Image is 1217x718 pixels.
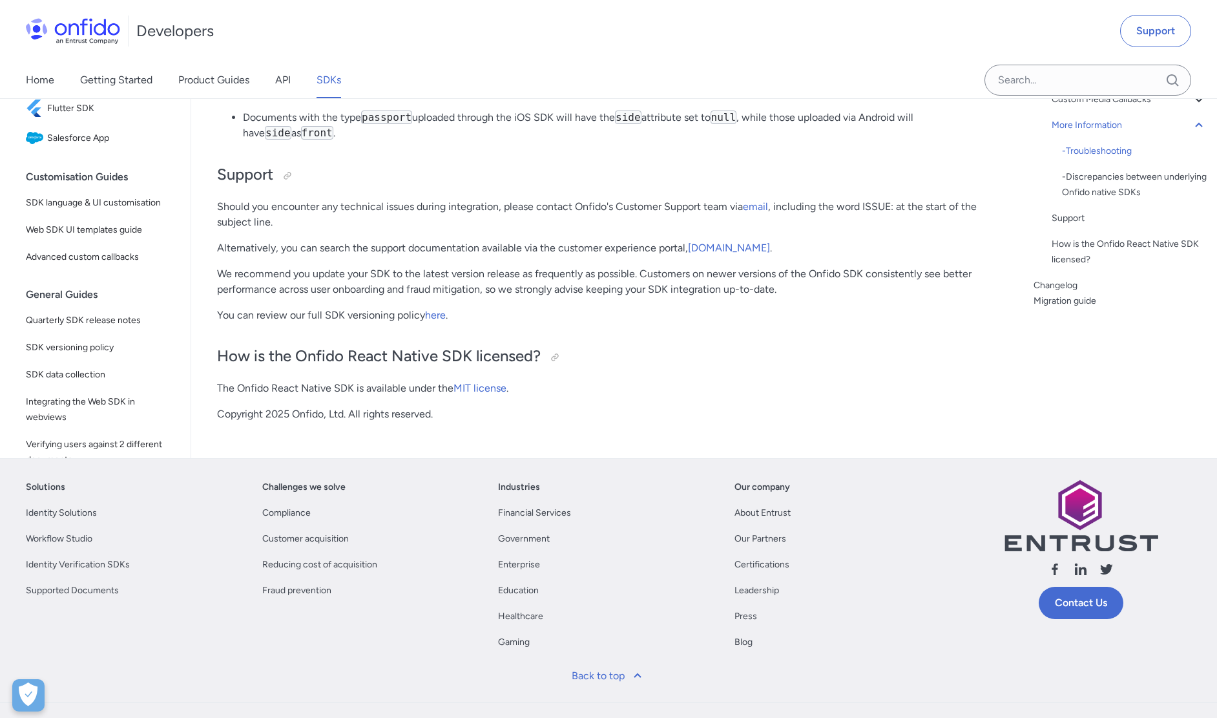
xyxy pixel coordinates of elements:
[734,609,757,624] a: Press
[1039,587,1123,619] a: Contact Us
[217,407,997,422] p: Copyright 2025 Onfido, Ltd. All rights reserved.
[1073,562,1088,577] svg: Follow us linkedin
[26,18,120,44] img: Onfido Logo
[26,195,175,211] span: SDK language & UI customisation
[301,126,333,140] code: front
[26,129,47,147] img: IconSalesforce App
[178,62,249,98] a: Product Guides
[1120,15,1191,47] a: Support
[26,437,175,468] span: Verifying users against 2 different documents
[47,129,175,147] span: Salesforce App
[26,249,175,265] span: Advanced custom callbacks
[1034,293,1207,309] a: Migration guide
[498,583,539,598] a: Education
[711,111,737,124] code: null
[498,557,540,573] a: Enterprise
[26,394,175,425] span: Integrating the Web SDK in webviews
[26,100,47,118] img: IconFlutter SDK
[734,505,791,521] a: About Entrust
[1099,562,1114,577] svg: Follow us X (Twitter)
[80,62,152,98] a: Getting Started
[688,242,770,254] a: [DOMAIN_NAME]
[453,382,506,394] a: MIT license
[1052,118,1207,133] a: More Information
[26,222,175,238] span: Web SDK UI templates guide
[262,583,331,598] a: Fraud prevention
[217,381,997,396] p: The Onfido React Native SDK is available under the .
[1062,169,1207,200] a: -Discrepancies between underlying Onfido native SDKs
[26,340,175,355] span: SDK versioning policy
[21,362,180,388] a: SDK data collection
[1003,480,1158,551] img: Entrust logo
[262,505,311,521] a: Compliance
[21,217,180,243] a: Web SDK UI templates guide
[615,111,641,124] code: side
[26,557,130,573] a: Identity Verification SDKs
[26,505,97,521] a: Identity Solutions
[317,62,341,98] a: SDKs
[21,432,180,473] a: Verifying users against 2 different documents
[734,480,790,495] a: Our company
[1052,237,1207,268] a: How is the Onfido React Native SDK licensed?
[217,164,997,186] h2: Support
[1034,278,1207,293] a: Changelog
[243,110,997,141] li: Documents with the type uploaded through the iOS SDK will have the attribute set to , while those...
[1047,562,1063,582] a: Follow us facebook
[498,635,530,650] a: Gaming
[275,62,291,98] a: API
[26,62,54,98] a: Home
[21,190,180,216] a: SDK language & UI customisation
[262,557,377,573] a: Reducing cost of acquisition
[217,266,997,297] p: We recommend you update your SDK to the latest version release as frequently as possible. Custome...
[217,199,997,230] p: Should you encounter any technical issues during integration, please contact Onfido's Customer Su...
[217,240,997,256] p: Alternatively, you can search the support documentation available via the customer experience por...
[1047,562,1063,577] svg: Follow us facebook
[1052,211,1207,226] a: Support
[26,313,175,328] span: Quarterly SDK release notes
[262,480,346,495] a: Challenges we solve
[265,126,291,140] code: side
[498,505,571,521] a: Financial Services
[1062,169,1207,200] div: - Discrepancies between underlying Onfido native SDKs
[361,111,412,124] code: passport
[217,308,997,323] p: You can review our full SDK versioning policy .
[734,531,786,547] a: Our Partners
[564,660,653,692] a: Back to top
[21,308,180,333] a: Quarterly SDK release notes
[498,609,543,624] a: Healthcare
[1099,562,1114,582] a: Follow us X (Twitter)
[734,557,789,573] a: Certifications
[26,282,185,308] div: General Guides
[1052,92,1207,107] a: Custom Media Callbacks
[984,65,1191,96] input: Onfido search input field
[21,389,180,430] a: Integrating the Web SDK in webviews
[26,583,119,598] a: Supported Documents
[136,21,214,41] h1: Developers
[47,100,175,118] span: Flutter SDK
[425,309,446,321] a: here
[26,480,65,495] a: Solutions
[1062,143,1207,159] a: -Troubleshooting
[21,124,180,153] a: IconSalesforce AppSalesforce App
[498,480,540,495] a: Industries
[1073,562,1088,582] a: Follow us linkedin
[262,531,349,547] a: Customer acquisition
[498,531,550,547] a: Government
[743,200,768,213] a: email
[734,583,779,598] a: Leadership
[26,164,185,190] div: Customisation Guides
[217,346,997,368] h2: How is the Onfido React Native SDK licensed?
[734,635,753,650] a: Blog
[12,679,45,712] button: Open Preferences
[21,244,180,270] a: Advanced custom callbacks
[26,367,175,383] span: SDK data collection
[21,335,180,361] a: SDK versioning policy
[12,679,45,712] div: Cookie Preferences
[26,531,92,547] a: Workflow Studio
[1062,143,1207,159] div: - Troubleshooting
[21,94,180,123] a: IconFlutter SDKFlutter SDK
